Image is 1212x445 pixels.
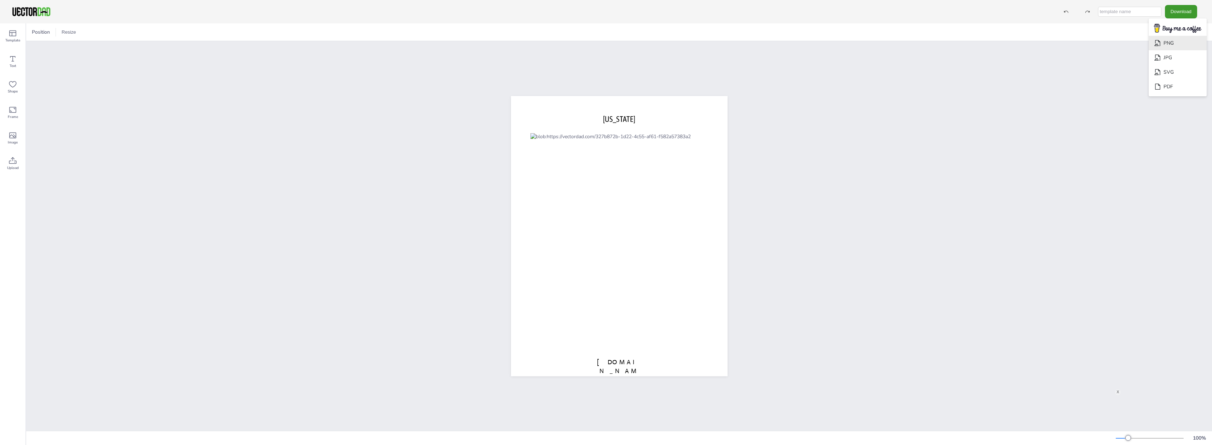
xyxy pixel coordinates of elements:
[1149,79,1207,94] li: PDF
[1165,5,1197,18] button: Download
[603,114,635,123] span: [US_STATE]
[8,140,18,145] span: Image
[30,29,51,35] span: Position
[7,165,19,171] span: Upload
[1149,18,1207,97] ul: Download
[59,27,79,38] button: Resize
[1149,50,1207,65] li: JPG
[8,89,18,94] span: Shape
[1149,65,1207,79] li: SVG
[5,38,20,43] span: Template
[1149,36,1207,50] li: PNG
[1115,389,1121,395] div: X
[1114,389,1205,440] div: Video Player
[1098,7,1161,17] input: template name
[597,358,641,384] span: [DOMAIN_NAME]
[1149,22,1206,35] img: buymecoffee.png
[11,6,51,17] img: VectorDad-1.png
[10,63,16,69] span: Text
[8,114,18,120] span: Frame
